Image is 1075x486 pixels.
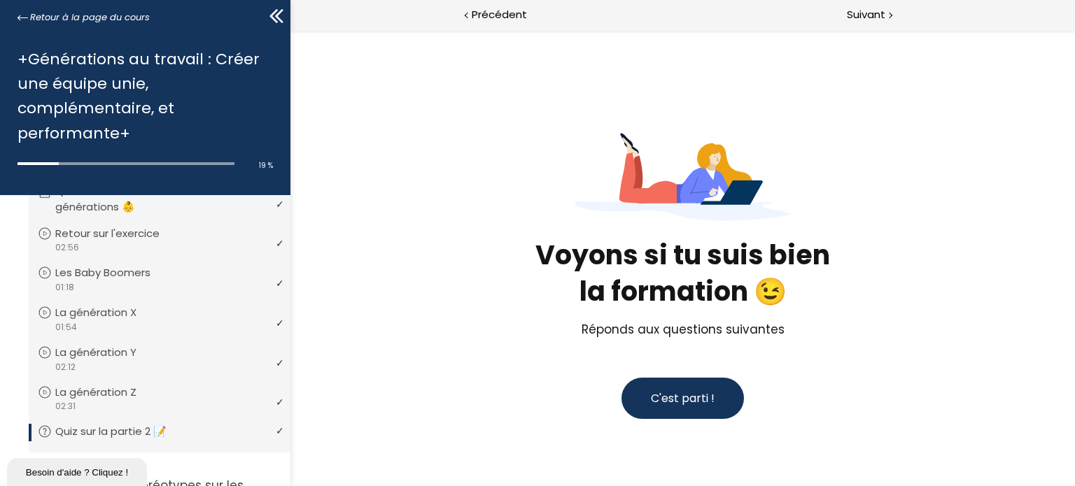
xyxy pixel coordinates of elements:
span: 19 % [259,160,273,171]
p: La génération Z [55,385,157,400]
p: La génération Y [55,345,157,360]
span: 02:31 [55,400,76,413]
span: Voyons si tu suis bien [176,206,610,278]
span: 01:18 [55,281,74,294]
a: Retour à la page du cours [17,10,150,25]
span: Précédent [472,6,527,24]
span: 01:54 [55,321,77,334]
span: 02:56 [55,241,79,254]
div: la formation 😉 [176,243,610,278]
iframe: chat widget [7,455,150,486]
p: Quiz sur la partie 2 📝 [55,424,188,439]
p: Les Baby Boomers [55,265,171,280]
p: La génération X [55,305,157,320]
span: Réponds aux questions suivantes [291,290,494,307]
span: C'est parti ! [360,359,424,376]
h1: +Générations au travail : Créer une équipe unie, complémentaire, et performante+ [17,47,266,145]
span: Retour à la page du cours [30,10,150,25]
p: Quiz : Années de naissance des générations 👶 [55,184,278,215]
button: C'est parti ! [331,347,454,388]
span: 02:12 [55,361,76,373]
p: Retour sur l'exercice [55,226,181,241]
span: Suivant [847,6,885,24]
